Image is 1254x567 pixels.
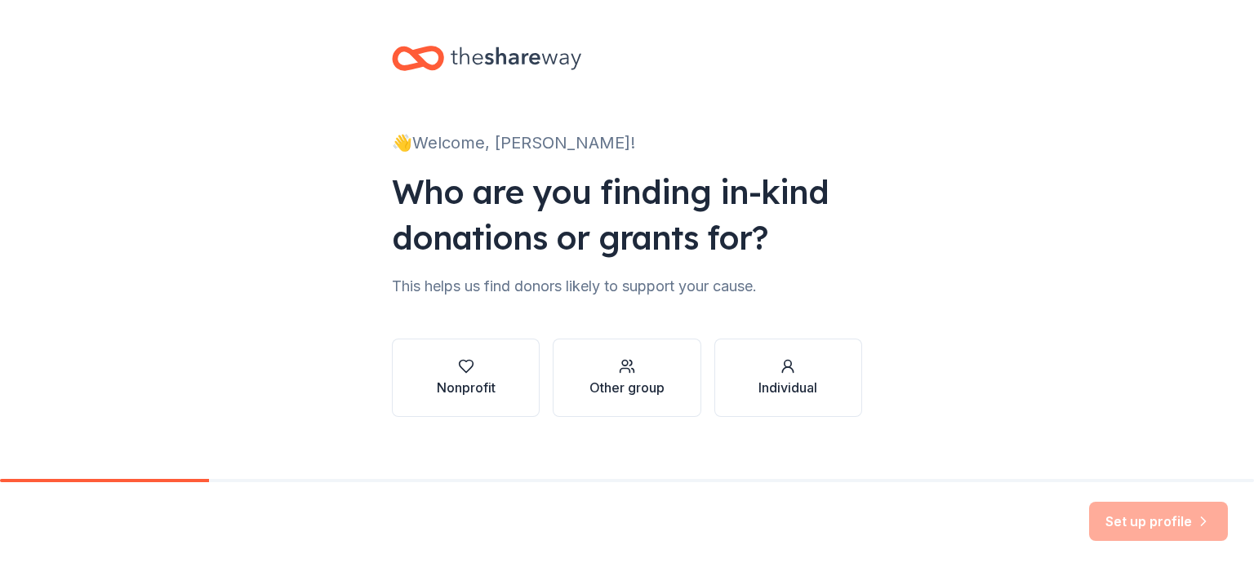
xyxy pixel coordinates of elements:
div: Nonprofit [437,378,496,397]
div: This helps us find donors likely to support your cause. [392,273,862,299]
button: Nonprofit [392,339,540,417]
div: Other group [589,378,665,397]
div: Individual [758,378,817,397]
button: Other group [553,339,700,417]
div: Who are you finding in-kind donations or grants for? [392,169,862,260]
button: Individual [714,339,862,417]
div: 👋 Welcome, [PERSON_NAME]! [392,130,862,156]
